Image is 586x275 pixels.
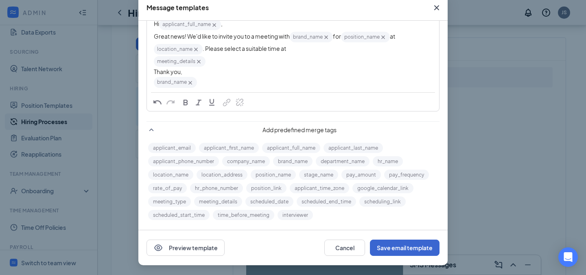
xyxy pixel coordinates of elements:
div: Open Intercom Messenger [558,247,578,267]
button: Bold [179,97,192,109]
button: Save email template [370,240,439,256]
button: pay_frequency [384,170,429,180]
button: Italic [192,97,205,109]
span: . Please select a suitable time at [203,45,286,52]
svg: Cross [323,34,330,41]
svg: Cross [380,34,387,41]
button: stage_name [299,170,338,180]
span: at [390,33,395,40]
button: applicant_first_name [199,143,259,153]
button: scheduled_date [245,196,293,207]
button: meeting_type [148,196,191,207]
button: applicant_time_zone [290,183,349,193]
button: applicant_email [148,143,196,153]
svg: Eye [153,243,163,253]
button: interviewer [278,210,313,220]
button: time_before_meeting [213,210,274,220]
button: Undo [151,97,164,109]
button: applicant_full_name [262,143,320,153]
button: applicant_last_name [324,143,383,153]
div: Add predefined merge tags [146,121,439,135]
button: scheduled_end_time [297,196,356,207]
span: brand_name‌‌‌‌ [154,77,197,87]
span: Add predefined merge tags [160,126,439,134]
span: meeting_details‌‌‌‌ [154,56,206,67]
span: Great news! We'd like to invite you to a meeting with [154,33,290,40]
button: google_calendar_link [352,183,413,193]
button: scheduling_link [359,196,406,207]
button: position_link [246,183,286,193]
span: Thank you, [154,68,182,75]
span: Hi [154,20,159,27]
button: company_name [222,156,270,166]
div: Edit text [147,15,439,92]
button: location_name [148,170,193,180]
button: Cancel [324,240,365,256]
span: position_name‌‌‌‌ [341,32,390,42]
button: Link [220,97,233,109]
button: rate_of_pay [148,183,187,193]
span: for [333,33,341,40]
button: scheduled_start_time [148,210,210,220]
button: Underline [205,97,218,109]
svg: Cross [432,3,442,13]
button: meeting_details [194,196,242,207]
span: brand_name‌‌‌‌ [290,32,333,42]
button: hr_name [373,156,403,166]
button: department_name [316,156,370,166]
svg: Cross [211,22,218,28]
div: Message templates [146,3,209,12]
button: applicant_phone_number [148,156,219,166]
svg: Cross [195,58,202,65]
span: applicant_full_name‌‌‌‌ [159,19,221,30]
button: Redo [164,97,177,109]
button: location_address [197,170,247,180]
button: brand_name [273,156,313,166]
svg: SmallChevronUp [146,125,156,135]
svg: Cross [187,79,194,86]
svg: Cross [192,46,199,53]
span: , [221,20,223,27]
span: location_name‌‌‌‌ [154,44,203,55]
button: Remove Link [233,97,246,109]
button: position_name [251,170,296,180]
button: hr_phone_number [190,183,243,193]
button: pay_amount [341,170,381,180]
button: EyePreview template [146,240,225,256]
